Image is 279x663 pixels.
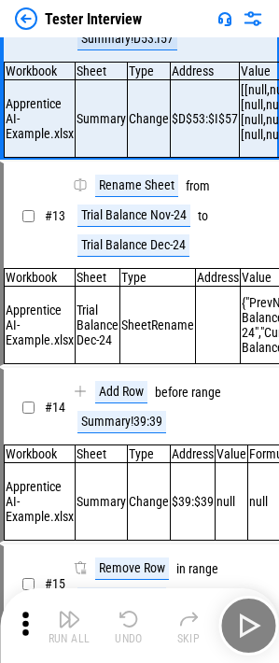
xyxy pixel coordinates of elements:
div: range [188,562,218,576]
td: Apprentice AI-Example.xlsx [5,287,76,364]
td: Summary [76,463,128,541]
div: Trial Balance Dec-24 [77,234,189,257]
td: Address [171,445,216,463]
td: Value [216,445,248,463]
div: range [191,386,221,400]
div: Rename Sheet [95,175,178,197]
td: $D$53:$I$57 [171,80,240,158]
td: Workbook [5,445,76,463]
div: in [176,562,186,576]
td: Trial Balance Dec-24 [76,287,120,364]
div: Remove Row [95,557,169,580]
div: Summary!39:39 [77,587,166,610]
img: Settings menu [242,7,264,30]
td: Type [128,63,171,80]
td: Sheet [76,445,128,463]
td: Type [120,269,196,287]
td: SheetRename [120,287,196,364]
img: Support [217,11,232,26]
td: Address [196,269,241,287]
td: Apprentice AI-Example.xlsx [5,463,76,541]
div: from [186,179,210,193]
td: Sheet [76,63,128,80]
td: $39:$39 [171,463,216,541]
td: Type [128,445,171,463]
span: # 15 [45,576,65,591]
span: # 14 [45,400,65,415]
td: Change [128,463,171,541]
td: Workbook [5,63,76,80]
div: before [155,386,188,400]
td: Workbook [5,269,76,287]
td: Apprentice AI-Example.xlsx [5,80,76,158]
div: Summary!39:39 [77,411,166,433]
td: Address [171,63,240,80]
div: Summary!D53:I57 [77,28,177,50]
img: Back [15,7,37,30]
span: # 13 [45,208,65,223]
div: to [198,209,208,223]
td: Sheet [76,269,120,287]
div: Trial Balance Nov-24 [77,205,190,227]
div: null [216,494,246,509]
td: Summary [76,80,128,158]
div: Tester Interview [45,10,142,28]
td: Change [128,80,171,158]
div: Add Row [95,381,147,403]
